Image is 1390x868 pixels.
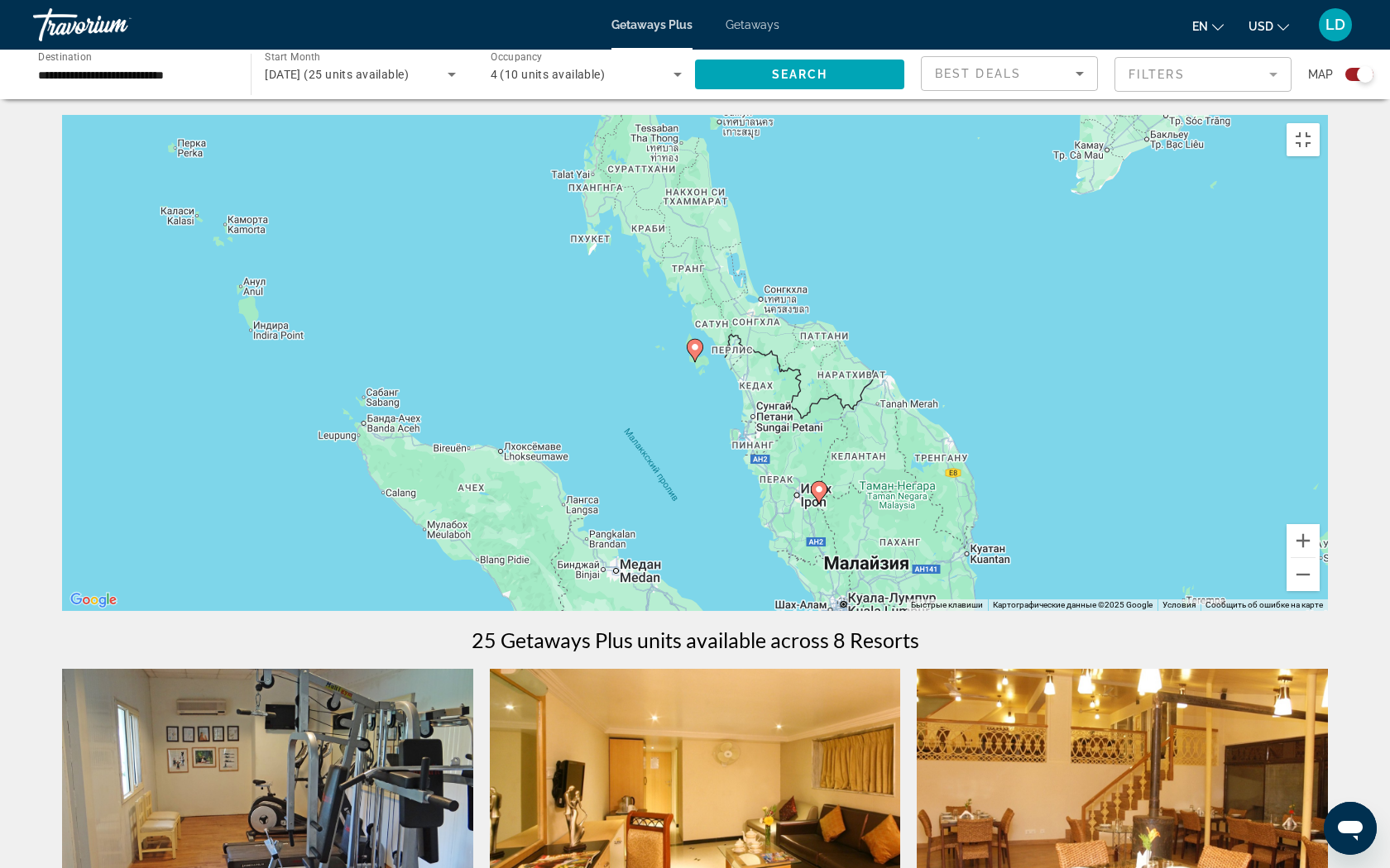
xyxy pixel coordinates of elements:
span: Map [1308,63,1333,86]
span: LD [1325,17,1345,33]
button: Увеличить [1287,524,1320,557]
a: Getaways Plus [611,18,693,31]
span: Destination [38,50,92,62]
img: Google [66,589,121,611]
button: Change language [1192,14,1224,38]
button: Уменьшить [1287,558,1320,591]
span: en [1192,20,1208,33]
button: Включить полноэкранный режим [1287,123,1320,156]
span: Start Month [265,51,320,63]
button: Быстрые клавиши [911,599,983,611]
span: Occupancy [491,51,543,63]
a: Travorium [33,3,199,46]
button: User Menu [1314,7,1357,42]
span: Картографические данные ©2025 Google [993,600,1153,609]
button: Search [695,60,904,89]
a: Сообщить об ошибке на карте [1205,600,1323,609]
button: Filter [1114,56,1292,93]
span: Search [772,68,828,81]
a: Getaways [726,18,779,31]
span: 4 (10 units available) [491,68,606,81]
span: USD [1249,20,1273,33]
h1: 25 Getaways Plus units available across 8 Resorts [472,627,919,652]
span: Best Deals [935,67,1021,80]
button: Change currency [1249,14,1289,38]
iframe: Кнопка запуска окна обмена сообщениями [1324,802,1377,855]
span: [DATE] (25 units available) [265,68,409,81]
a: Открыть эту область в Google Картах (в новом окне) [66,589,121,611]
a: Условия (ссылка откроется в новой вкладке) [1162,600,1196,609]
mat-select: Sort by [935,64,1084,83]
